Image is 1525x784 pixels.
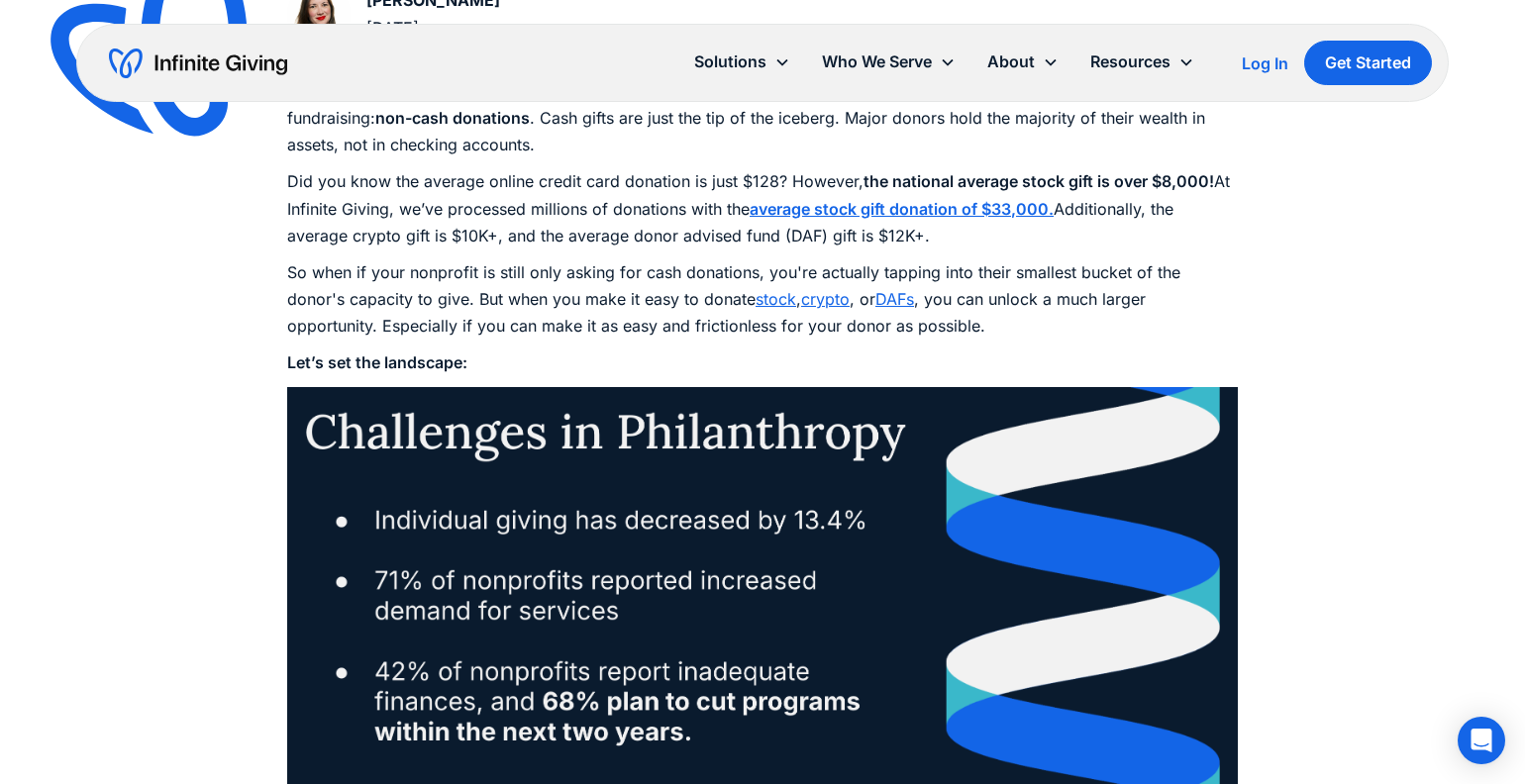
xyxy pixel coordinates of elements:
[756,289,796,309] a: stock
[287,349,1238,376] p: ‍
[971,41,1074,83] div: About
[287,168,1238,249] p: Did you know the average online credit card donation is just $128? However, At Infinite Giving, w...
[366,15,500,42] div: [DATE]
[1242,51,1288,75] a: Log In
[678,41,806,83] div: Solutions
[1304,41,1432,85] a: Get Started
[822,49,932,75] div: Who We Serve
[375,108,530,128] strong: non-cash donations
[801,289,850,309] a: crypto
[109,48,287,79] a: home
[287,352,467,372] strong: Let’s set the landscape:
[1242,55,1288,71] div: Log In
[1074,41,1210,83] div: Resources
[1090,49,1170,75] div: Resources
[1458,717,1505,764] div: Open Intercom Messenger
[864,171,1214,191] strong: the national average stock gift is over $8,000!
[750,199,1054,219] a: average stock gift donation of $33,000.
[287,259,1238,341] p: So when if your nonprofit is still only asking for cash donations, you're actually tapping into t...
[987,49,1035,75] div: About
[287,78,1238,159] p: At Infinite Giving, we want to equip nonprofits with one of the most overlooked but most impactfu...
[875,289,914,309] a: DAFs
[806,41,971,83] div: Who We Serve
[694,49,766,75] div: Solutions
